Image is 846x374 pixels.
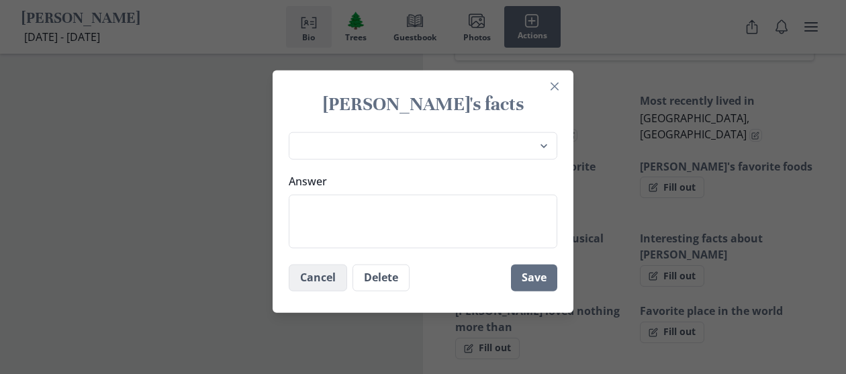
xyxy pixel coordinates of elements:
[289,92,557,116] h1: [PERSON_NAME]'s facts
[511,264,557,291] button: Save
[352,264,410,291] button: Delete
[544,76,565,97] button: Close
[289,264,347,291] button: Cancel
[289,132,557,160] select: Question
[289,173,549,189] label: Answer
